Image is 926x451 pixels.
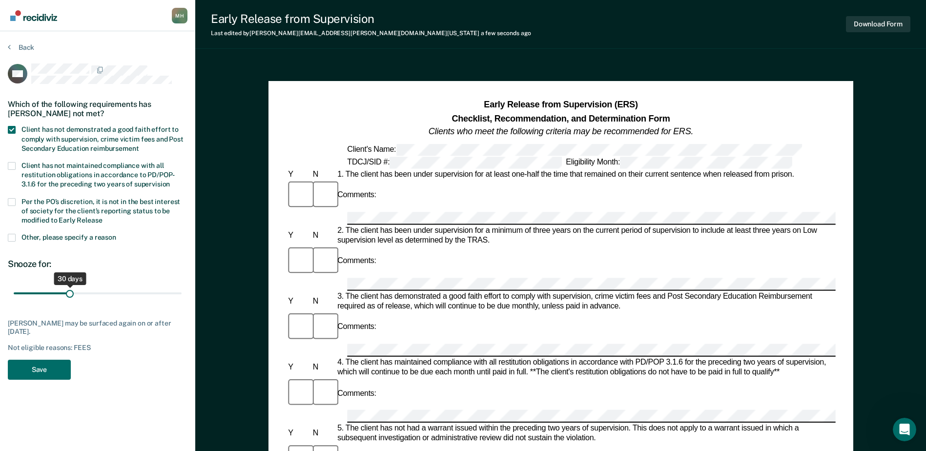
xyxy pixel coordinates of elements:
[335,169,836,179] div: 1. The client has been under supervision for at least one-half the time that remained on their cu...
[286,429,310,439] div: Y
[172,8,187,23] div: M H
[335,225,836,245] div: 2. The client has been under supervision for a minimum of three years on the current period of su...
[10,10,57,21] img: Recidiviz
[8,319,187,336] div: [PERSON_NAME] may be surfaced again on or after [DATE].
[335,358,836,377] div: 4. The client has maintained compliance with all restitution obligations in accordance with PD/PO...
[310,169,335,179] div: N
[335,323,378,332] div: Comments:
[21,162,175,188] span: Client has not maintained compliance with all restitution obligations in accordance to PD/POP-3.1...
[211,30,531,37] div: Last edited by [PERSON_NAME][EMAIL_ADDRESS][PERSON_NAME][DOMAIN_NAME][US_STATE]
[21,198,180,224] span: Per the PO’s discretion, it is not in the best interest of society for the client’s reporting sta...
[286,169,310,179] div: Y
[21,233,116,241] span: Other, please specify a reason
[286,297,310,307] div: Y
[846,16,910,32] button: Download Form
[345,156,564,168] div: TDCJ/SID #:
[172,8,187,23] button: Profile dropdown button
[893,418,916,441] iframe: Intercom live chat
[21,125,184,152] span: Client has not demonstrated a good faith effort to comply with supervision, crime victim fees and...
[310,230,335,240] div: N
[564,156,794,168] div: Eligibility Month:
[335,190,378,200] div: Comments:
[8,92,187,126] div: Which of the following requirements has [PERSON_NAME] not met?
[310,297,335,307] div: N
[335,424,836,444] div: 5. The client has not had a warrant issued within the preceding two years of supervision. This do...
[8,344,187,352] div: Not eligible reasons: FEES
[54,272,86,285] div: 30 days
[429,126,693,136] em: Clients who meet the following criteria may be recommended for ERS.
[310,429,335,439] div: N
[484,100,638,110] strong: Early Release from Supervision (ERS)
[481,30,531,37] span: a few seconds ago
[345,143,803,155] div: Client's Name:
[8,259,187,269] div: Snooze for:
[8,360,71,380] button: Save
[8,43,34,52] button: Back
[335,292,836,311] div: 3. The client has demonstrated a good faith effort to comply with supervision, crime victim fees ...
[452,113,670,123] strong: Checklist, Recommendation, and Determination Form
[335,257,378,266] div: Comments:
[310,363,335,372] div: N
[286,230,310,240] div: Y
[335,389,378,399] div: Comments:
[211,12,531,26] div: Early Release from Supervision
[286,363,310,372] div: Y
